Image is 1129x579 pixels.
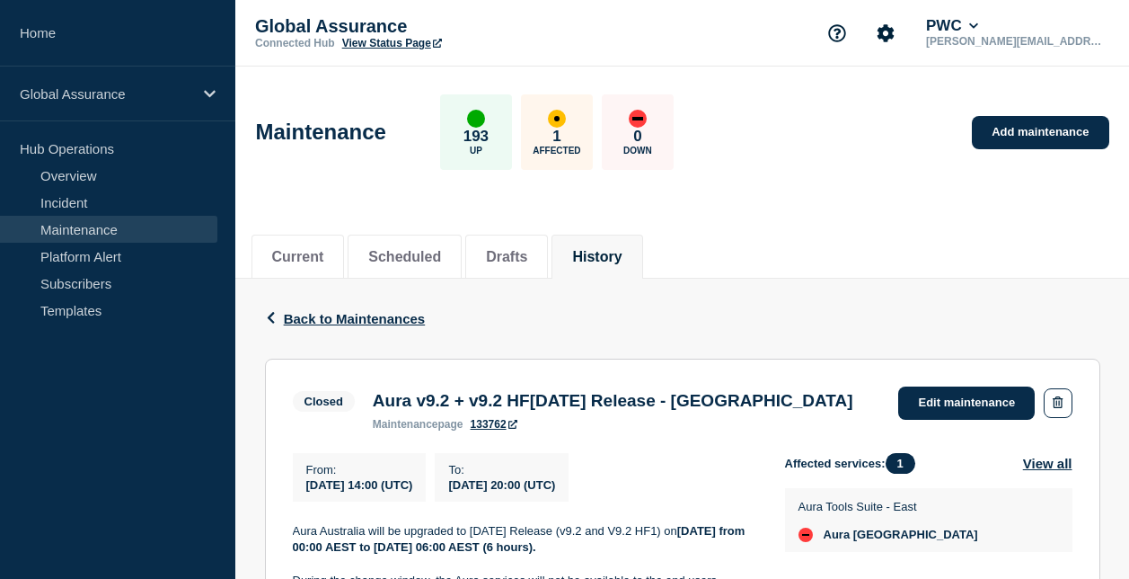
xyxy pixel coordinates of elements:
[284,311,426,326] span: Back to Maintenances
[572,249,622,265] button: History
[293,391,355,412] span: Closed
[342,37,442,49] a: View Status Page
[470,146,482,156] p: Up
[548,110,566,128] div: affected
[922,35,1109,48] p: [PERSON_NAME][EMAIL_ADDRESS][DOMAIN_NAME]
[448,463,555,477] p: To :
[306,478,413,492] span: [DATE] 14:00 (UTC)
[798,500,978,513] p: Aura Tools Suite - East
[255,37,335,49] p: Connected Hub
[368,249,441,265] button: Scheduled
[373,418,463,431] p: page
[256,120,386,145] h1: Maintenance
[886,453,915,474] span: 1
[552,128,560,146] p: 1
[633,128,641,146] p: 0
[293,523,756,557] p: Aura Australia will be upgraded to [DATE] Release (v9.2 and V9.2 HF1) on
[293,524,748,554] strong: [DATE] from 00:00 AEST to [DATE] 06:00 AEST (6 hours).
[898,387,1035,420] a: Edit maintenance
[448,478,555,492] span: [DATE] 20:00 (UTC)
[785,453,924,474] span: Affected services:
[798,528,813,542] div: down
[471,418,517,431] a: 133762
[629,110,647,128] div: down
[623,146,652,156] p: Down
[373,418,438,431] span: maintenance
[463,128,489,146] p: 193
[486,249,527,265] button: Drafts
[922,17,982,35] button: PWC
[255,16,614,37] p: Global Assurance
[1023,453,1072,474] button: View all
[306,463,413,477] p: From :
[20,86,192,102] p: Global Assurance
[818,14,856,52] button: Support
[533,146,580,156] p: Affected
[972,116,1108,149] a: Add maintenance
[467,110,485,128] div: up
[265,311,426,326] button: Back to Maintenances
[867,14,904,52] button: Account settings
[373,391,853,411] h3: Aura v9.2 + v9.2 HF[DATE] Release - [GEOGRAPHIC_DATA]
[824,528,978,542] span: Aura [GEOGRAPHIC_DATA]
[272,249,324,265] button: Current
